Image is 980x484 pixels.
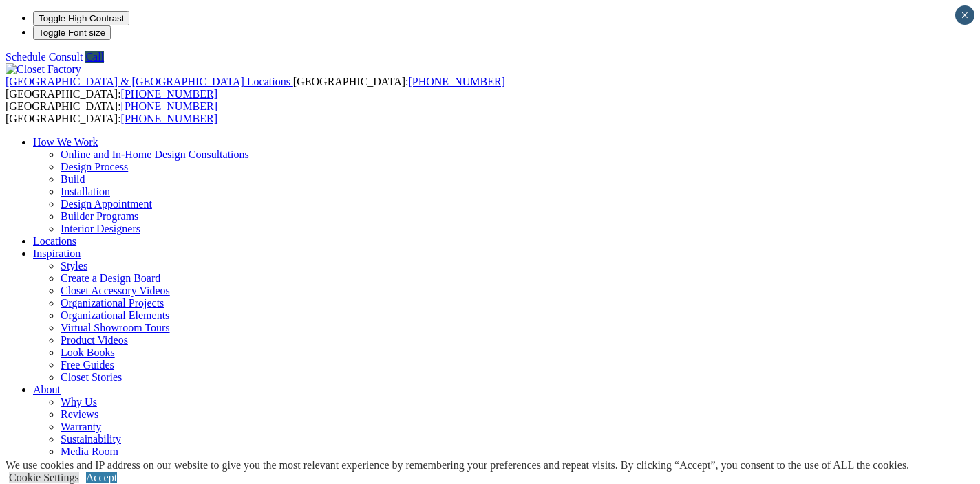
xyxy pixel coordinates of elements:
img: Closet Factory [6,63,81,76]
span: [GEOGRAPHIC_DATA] & [GEOGRAPHIC_DATA] Locations [6,76,290,87]
a: Online and In-Home Design Consultations [61,148,249,160]
a: Build [61,173,85,185]
a: [PHONE_NUMBER] [121,100,217,112]
a: Media Room [61,445,118,457]
div: We use cookies and IP address on our website to give you the most relevant experience by remember... [6,459,909,472]
a: Installation [61,186,110,197]
span: Toggle Font size [39,27,105,38]
a: [GEOGRAPHIC_DATA] & [GEOGRAPHIC_DATA] Locations [6,76,293,87]
a: Interior Designers [61,223,140,234]
a: Closet Factory Cares [61,458,153,470]
a: Virtual Showroom Tours [61,322,170,333]
a: Inspiration [33,247,81,259]
a: Cookie Settings [9,472,79,483]
a: Organizational Projects [61,297,164,309]
span: Toggle High Contrast [39,13,124,23]
a: Sustainability [61,433,121,445]
a: Call [85,51,104,63]
a: Styles [61,260,87,272]
a: How We Work [33,136,98,148]
a: Warranty [61,421,101,432]
button: Toggle Font size [33,25,111,40]
button: Toggle High Contrast [33,11,129,25]
a: Look Books [61,346,115,358]
a: Design Process [61,161,128,173]
a: Closet Accessory Videos [61,285,170,296]
a: Accept [86,472,117,483]
button: Close [955,5,974,25]
a: Product Videos [61,334,128,346]
a: Organizational Elements [61,309,169,321]
a: Schedule Consult [6,51,83,63]
a: Reviews [61,408,98,420]
span: [GEOGRAPHIC_DATA]: [GEOGRAPHIC_DATA]: [6,100,217,124]
a: Closet Stories [61,371,122,383]
a: [PHONE_NUMBER] [121,88,217,100]
a: [PHONE_NUMBER] [121,113,217,124]
a: Locations [33,235,76,247]
span: [GEOGRAPHIC_DATA]: [GEOGRAPHIC_DATA]: [6,76,505,100]
a: Free Guides [61,359,114,371]
a: Create a Design Board [61,272,160,284]
a: About [33,384,61,395]
a: Builder Programs [61,210,138,222]
a: Why Us [61,396,97,408]
a: Design Appointment [61,198,152,210]
a: [PHONE_NUMBER] [408,76,504,87]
